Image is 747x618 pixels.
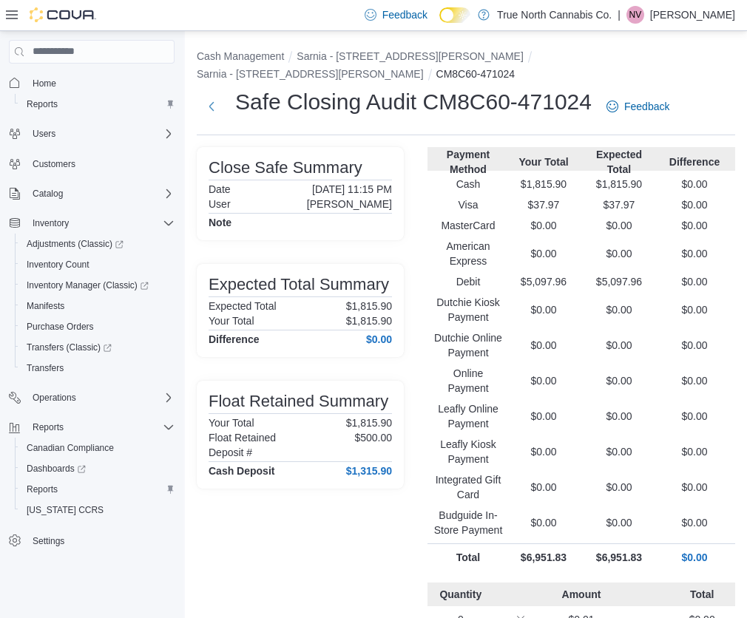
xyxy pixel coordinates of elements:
[209,183,231,195] h6: Date
[660,480,729,495] p: $0.00
[197,68,424,80] button: Sarnia - [STREET_ADDRESS][PERSON_NAME]
[584,246,654,261] p: $0.00
[21,235,175,253] span: Adjustments (Classic)
[197,50,284,62] button: Cash Management
[584,302,654,317] p: $0.00
[584,480,654,495] p: $0.00
[509,409,578,424] p: $0.00
[209,159,362,177] h3: Close Safe Summary
[509,177,578,191] p: $1,815.90
[382,7,427,22] span: Feedback
[509,550,578,565] p: $6,951.83
[209,417,254,429] h6: Your Total
[675,587,729,602] p: Total
[235,87,592,117] h1: Safe Closing Audit CM8C60-471024
[27,342,112,353] span: Transfers (Classic)
[33,535,64,547] span: Settings
[9,67,175,590] nav: Complex example
[660,154,729,169] p: Difference
[21,460,92,478] a: Dashboards
[27,483,58,495] span: Reports
[346,417,392,429] p: $1,815.90
[21,501,175,519] span: Washington CCRS
[433,218,503,233] p: MasterCard
[27,98,58,110] span: Reports
[509,444,578,459] p: $0.00
[433,437,503,466] p: Leafly Kiosk Payment
[660,409,729,424] p: $0.00
[436,68,516,80] button: CM8C60-471024
[33,158,75,170] span: Customers
[584,338,654,353] p: $0.00
[509,246,578,261] p: $0.00
[660,177,729,191] p: $0.00
[3,417,180,438] button: Reports
[209,198,231,210] h6: User
[660,550,729,565] p: $0.00
[21,95,175,113] span: Reports
[27,185,69,203] button: Catalog
[433,366,503,395] p: Online Payment
[554,587,609,602] p: Amount
[15,316,180,337] button: Purchase Orders
[21,359,175,377] span: Transfers
[433,147,503,177] p: Payment Method
[21,359,70,377] a: Transfers
[21,256,95,274] a: Inventory Count
[27,442,114,454] span: Canadian Compliance
[15,254,180,275] button: Inventory Count
[21,235,129,253] a: Adjustments (Classic)
[15,458,180,479] a: Dashboards
[27,532,70,550] a: Settings
[15,337,180,358] a: Transfers (Classic)
[27,154,175,173] span: Customers
[27,418,175,436] span: Reports
[27,321,94,333] span: Purchase Orders
[21,297,175,315] span: Manifests
[3,72,180,94] button: Home
[21,318,175,336] span: Purchase Orders
[15,500,180,520] button: [US_STATE] CCRS
[584,515,654,530] p: $0.00
[626,6,644,24] div: Nancy Vallinga
[27,214,175,232] span: Inventory
[433,177,503,191] p: Cash
[366,333,392,345] h4: $0.00
[584,177,654,191] p: $1,815.90
[21,276,175,294] span: Inventory Manager (Classic)
[27,125,175,143] span: Users
[433,330,503,360] p: Dutchie Online Payment
[209,300,277,312] h6: Expected Total
[509,218,578,233] p: $0.00
[15,94,180,115] button: Reports
[33,78,56,89] span: Home
[346,315,392,327] p: $1,815.90
[3,153,180,174] button: Customers
[27,214,75,232] button: Inventory
[584,274,654,289] p: $5,097.96
[197,49,735,84] nav: An example of EuiBreadcrumbs
[624,99,669,114] span: Feedback
[601,92,675,121] a: Feedback
[21,276,155,294] a: Inventory Manager (Classic)
[433,550,503,565] p: Total
[15,479,180,500] button: Reports
[509,154,578,169] p: Your Total
[584,147,654,177] p: Expected Total
[209,446,252,458] h6: Deposit #
[209,333,259,345] h4: Difference
[312,183,392,195] p: [DATE] 11:15 PM
[509,480,578,495] p: $0.00
[3,387,180,408] button: Operations
[27,125,61,143] button: Users
[346,465,392,477] h4: $1,315.90
[660,274,729,289] p: $0.00
[15,234,180,254] a: Adjustments (Classic)
[209,465,274,477] h4: Cash Deposit
[27,300,64,312] span: Manifests
[21,481,64,498] a: Reports
[584,550,654,565] p: $6,951.83
[27,389,82,407] button: Operations
[509,515,578,530] p: $0.00
[21,501,109,519] a: [US_STATE] CCRS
